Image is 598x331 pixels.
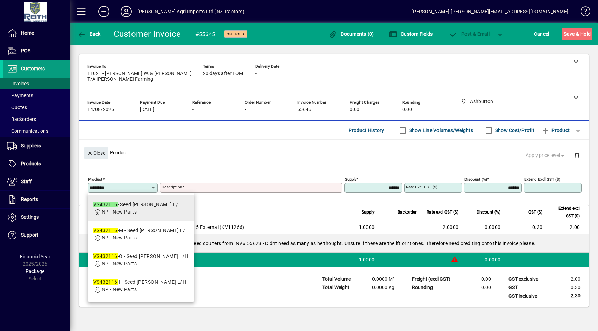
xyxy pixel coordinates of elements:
mat-option: VS432116-O - Seed Coulter L/H [88,247,194,273]
span: Cancel [534,28,549,39]
div: [PERSON_NAME] [PERSON_NAME][EMAIL_ADDRESS][DOMAIN_NAME] [411,6,568,17]
span: Package [26,268,44,274]
td: GST exclusive [505,275,547,283]
td: Rounding [408,283,457,292]
mat-label: Description [162,185,182,189]
a: Communications [3,125,70,137]
label: Show Line Volumes/Weights [408,127,473,134]
mat-label: Supply [345,177,356,182]
span: NP - New Parts [102,235,137,240]
span: Custom Fields [389,31,433,37]
span: Suppliers [21,143,41,149]
span: 55645 [297,107,311,113]
span: Extend excl GST ($) [551,204,580,220]
div: Customer Invoice [114,28,181,39]
td: Freight (excl GST) [408,275,457,283]
mat-label: Extend excl GST ($) [524,177,560,182]
button: Close [84,147,108,159]
td: GST inclusive [505,292,547,301]
button: Add [93,5,115,18]
div: 2.0000 [425,224,458,231]
div: #55645 [195,29,215,40]
button: Delete [569,147,585,164]
div: -O - Seed [PERSON_NAME] L/H [93,253,188,260]
span: Product History [349,125,384,136]
span: [DATE] [140,107,154,113]
span: Back [77,31,101,37]
span: Backorder [398,208,417,216]
div: - Seed [PERSON_NAME] L/H [93,201,182,208]
div: Product [79,140,589,165]
em: VS432116 [93,228,118,233]
em: VS432116 [93,202,118,207]
button: Documents (0) [327,28,376,40]
div: Returned two of the seed coulters from INV# 55629 - Didnt need as many as he thought. Unsure if t... [102,234,589,252]
a: Knowledge Base [575,1,589,24]
button: Apply price level [523,149,569,162]
span: Reports [21,196,38,202]
span: Close [87,147,105,159]
span: Apply price level [526,152,566,159]
td: Total Volume [319,275,361,283]
span: Quotes [7,105,27,110]
span: - [192,107,194,113]
div: [PERSON_NAME] Agri-Imports Ltd (NZ Tractors) [137,6,244,17]
a: Payments [3,89,70,101]
span: Invoices [7,81,29,86]
a: Reports [3,191,70,208]
span: Backorders [7,116,36,122]
mat-label: Product [88,177,102,182]
app-page-header-button: Back [70,28,108,40]
a: Invoices [3,78,70,89]
span: Supply [362,208,375,216]
div: -M - Seed [PERSON_NAME] L/H [93,227,189,234]
td: Total Weight [319,283,361,292]
mat-option: VS432116-M - Seed Coulter L/H [88,221,194,247]
td: 0.30 [547,283,589,292]
div: -I - Seed [PERSON_NAME] L/H [93,279,186,286]
span: Documents (0) [329,31,374,37]
span: - [255,71,257,77]
span: Products [21,161,41,166]
td: 0.0000 [463,253,505,267]
button: Cancel [532,28,551,40]
span: ost & Email [449,31,490,37]
span: NP - New Parts [102,261,137,266]
app-page-header-button: Delete [569,152,585,158]
span: NP - New Parts [102,209,137,215]
td: GST [505,283,547,292]
span: 1.0000 [359,224,375,231]
button: Post & Email [446,28,493,40]
td: 2.30 [547,292,589,301]
td: 0.30 [505,220,547,234]
span: Circlip M30x1.5 External (KV11266) [164,224,244,231]
span: NP - New Parts [102,287,137,292]
span: - [245,107,246,113]
span: On hold [227,32,244,36]
label: Show Cost/Profit [494,127,534,134]
td: 0.0000 M³ [361,275,403,283]
span: 14/08/2025 [87,107,114,113]
span: 11021 - [PERSON_NAME].W. & [PERSON_NAME] T/A [PERSON_NAME] Farming [87,71,192,82]
button: Custom Fields [387,28,435,40]
span: Financial Year [20,254,50,259]
app-page-header-button: Close [83,150,110,156]
span: Customers [21,66,45,71]
a: Suppliers [3,137,70,155]
em: VS432116 [93,279,118,285]
span: ave & Hold [564,28,591,39]
span: 0.00 [402,107,412,113]
span: S [564,31,567,37]
a: Home [3,24,70,42]
span: Discount (%) [477,208,500,216]
td: 0.0000 [463,220,505,234]
td: 2.00 [547,220,589,234]
mat-option: VS432116 - Seed Coulter L/H [88,195,194,221]
span: GST ($) [528,208,542,216]
button: Product History [346,124,387,137]
span: Payments [7,93,33,98]
a: Support [3,226,70,244]
span: Staff [21,179,32,184]
a: Settings [3,209,70,226]
em: VS432116 [93,253,118,259]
